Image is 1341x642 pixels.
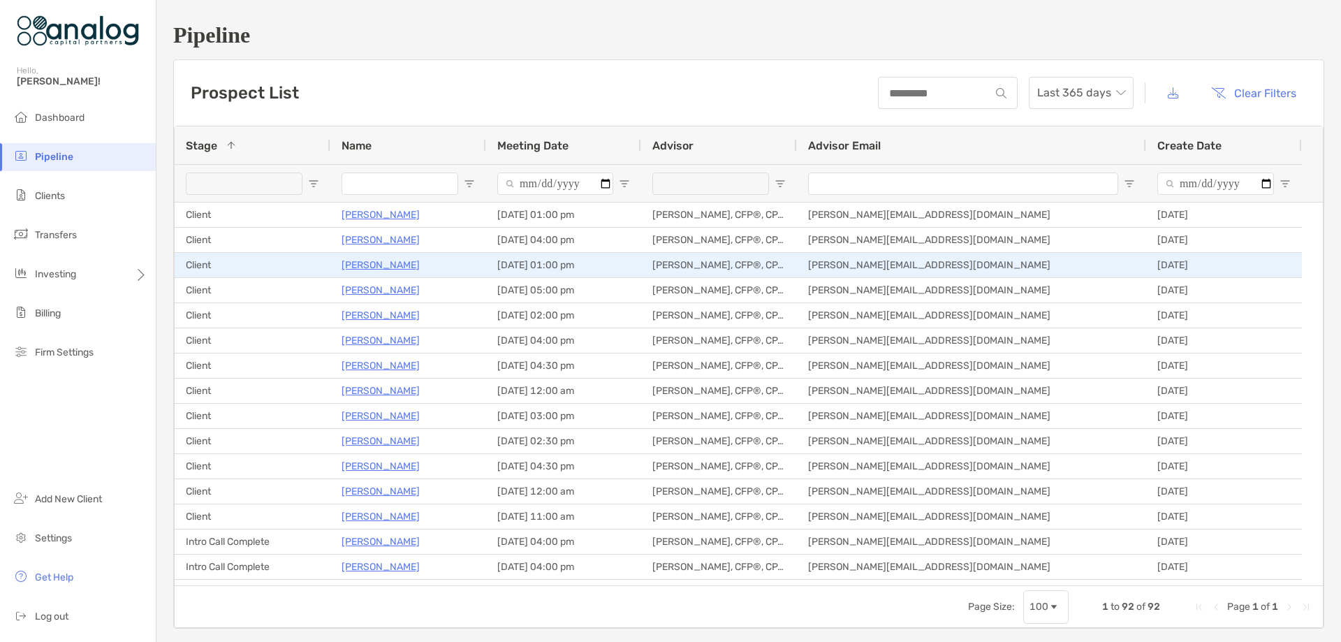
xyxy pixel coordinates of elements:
div: [DATE] 04:30 pm [486,353,641,378]
div: Client [175,454,330,479]
div: Page Size [1023,590,1069,624]
span: Meeting Date [497,139,569,152]
div: [PERSON_NAME][EMAIL_ADDRESS][DOMAIN_NAME] [797,203,1146,227]
input: Name Filter Input [342,173,458,195]
p: [PERSON_NAME] [342,432,420,450]
img: add_new_client icon [13,490,29,506]
a: [PERSON_NAME] [342,583,420,601]
div: [PERSON_NAME][EMAIL_ADDRESS][DOMAIN_NAME] [797,278,1146,302]
p: [PERSON_NAME] [342,231,420,249]
div: [PERSON_NAME][EMAIL_ADDRESS][DOMAIN_NAME] [797,228,1146,252]
div: [DATE] [1146,454,1302,479]
span: Log out [35,611,68,622]
div: [PERSON_NAME], CFP®, CPA/PFS, CDFA [641,555,797,579]
input: Meeting Date Filter Input [497,173,613,195]
div: [DATE] [1146,278,1302,302]
div: [DATE] [1146,328,1302,353]
span: 1 [1272,601,1278,613]
div: [DATE] 12:00 am [486,379,641,403]
div: [PERSON_NAME], CFP®, CPA/PFS, CDFA [641,504,797,529]
div: [PERSON_NAME][EMAIL_ADDRESS][DOMAIN_NAME] [797,303,1146,328]
span: Advisor [652,139,694,152]
div: [PERSON_NAME][EMAIL_ADDRESS][DOMAIN_NAME] [797,530,1146,554]
span: to [1111,601,1120,613]
a: [PERSON_NAME] [342,458,420,475]
a: [PERSON_NAME] [342,558,420,576]
img: logout icon [13,607,29,624]
button: Clear Filters [1201,78,1307,108]
div: [PERSON_NAME][EMAIL_ADDRESS][DOMAIN_NAME] [797,580,1146,604]
button: Open Filter Menu [775,178,786,189]
a: [PERSON_NAME] [342,332,420,349]
div: Client [175,504,330,529]
div: [PERSON_NAME], CFP®, CPA/PFS, CDFA [641,303,797,328]
div: Last Page [1300,601,1312,613]
div: [PERSON_NAME], CFP®, CPA/PFS, CDFA [641,278,797,302]
div: Client [175,479,330,504]
div: [PERSON_NAME], CFP®, CPA/PFS, CDFA [641,379,797,403]
div: Intro Call Complete [175,580,330,604]
div: [PERSON_NAME], CFP®, CPA/PFS, CDFA [641,404,797,428]
div: [DATE] [1146,429,1302,453]
h3: Prospect List [191,83,299,103]
a: [PERSON_NAME] [342,357,420,374]
div: [DATE] [1146,580,1302,604]
span: Clients [35,190,65,202]
span: 92 [1148,601,1160,613]
div: Intro Call Complete [175,555,330,579]
div: [DATE] 01:00 pm [486,203,641,227]
input: Create Date Filter Input [1157,173,1274,195]
a: [PERSON_NAME] [342,407,420,425]
div: [PERSON_NAME], CFP®, CPA/PFS, CDFA [641,353,797,378]
img: pipeline icon [13,147,29,164]
span: Create Date [1157,139,1222,152]
div: [PERSON_NAME][EMAIL_ADDRESS][DOMAIN_NAME] [797,429,1146,453]
input: Advisor Email Filter Input [808,173,1118,195]
div: [DATE] [1146,404,1302,428]
img: firm-settings icon [13,343,29,360]
div: [PERSON_NAME], CFP®, CPA/PFS, CDFA [641,429,797,453]
div: [PERSON_NAME], CFP®, CPA/PFS, CDFA [641,479,797,504]
img: Zoe Logo [17,6,139,56]
img: dashboard icon [13,108,29,125]
a: [PERSON_NAME] [342,206,420,224]
div: [PERSON_NAME][EMAIL_ADDRESS][DOMAIN_NAME] [797,479,1146,504]
span: Advisor Email [808,139,881,152]
span: Pipeline [35,151,73,163]
div: [DATE] [1146,530,1302,554]
div: Client [175,228,330,252]
div: [PERSON_NAME][EMAIL_ADDRESS][DOMAIN_NAME] [797,253,1146,277]
span: Investing [35,268,76,280]
img: billing icon [13,304,29,321]
img: investing icon [13,265,29,282]
div: [PERSON_NAME], CFP®, CPA/PFS, CDFA [641,328,797,353]
div: Client [175,404,330,428]
div: [PERSON_NAME], CFP®, CPA/PFS, CDFA [641,228,797,252]
span: Page [1227,601,1250,613]
a: [PERSON_NAME] [342,533,420,550]
div: [PERSON_NAME][EMAIL_ADDRESS][DOMAIN_NAME] [797,504,1146,529]
span: of [1136,601,1145,613]
div: [PERSON_NAME], CFP®, CPA/PFS, CDFA [641,454,797,479]
div: Client [175,303,330,328]
button: Open Filter Menu [619,178,630,189]
p: [PERSON_NAME] [342,382,420,400]
div: [PERSON_NAME][EMAIL_ADDRESS][DOMAIN_NAME] [797,353,1146,378]
div: [PERSON_NAME], CFP®, CPA/PFS, CDFA [641,580,797,604]
div: [DATE] [1146,379,1302,403]
div: [PERSON_NAME][EMAIL_ADDRESS][DOMAIN_NAME] [797,328,1146,353]
div: Next Page [1284,601,1295,613]
div: [DATE] 04:30 pm [486,454,641,479]
div: First Page [1194,601,1205,613]
div: [DATE] [1146,253,1302,277]
span: Firm Settings [35,346,94,358]
div: [DATE] [1146,479,1302,504]
a: [PERSON_NAME] [342,508,420,525]
div: [DATE] 01:00 pm [486,253,641,277]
